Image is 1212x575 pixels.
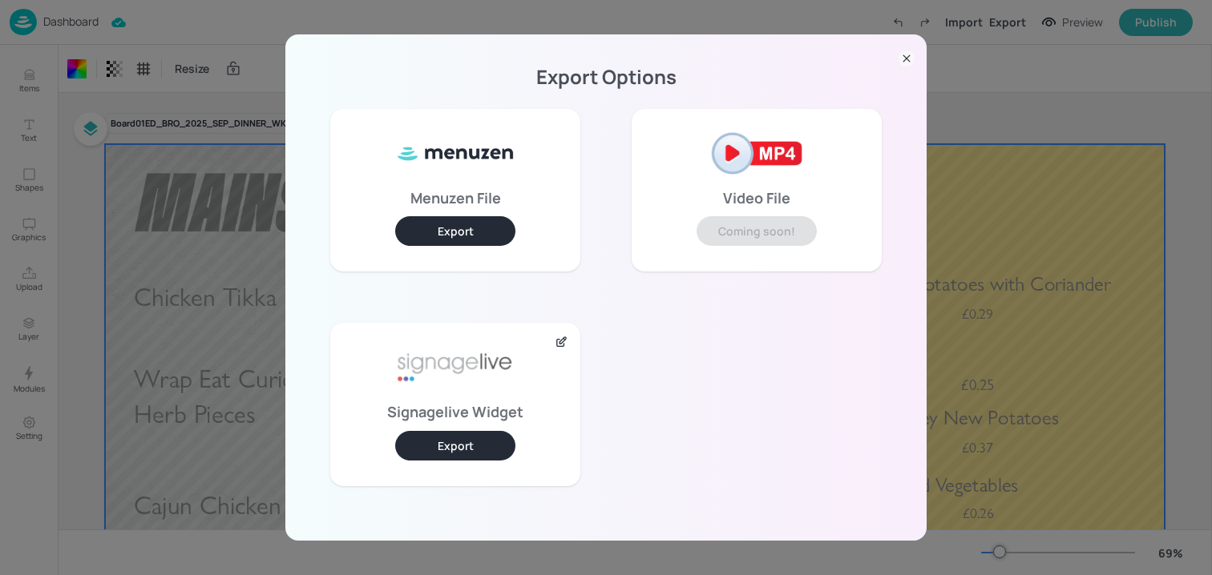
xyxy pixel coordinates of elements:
[723,192,790,203] p: Video File
[410,192,501,203] p: Menuzen File
[395,216,515,246] button: Export
[395,122,515,186] img: ml8WC8f0XxQ8HKVnnVUe7f5Gv1vbApsJzyFa2MjOoB8SUy3kBkfteYo5TIAmtfcjWXsj8oHYkuYqrJRUn+qckOrNdzmSzIzkA...
[387,406,523,417] p: Signagelive Widget
[395,336,515,400] img: signage-live-aafa7296.png
[305,71,907,82] p: Export Options
[395,431,515,460] button: Export
[697,122,817,186] img: mp4-2af2121e.png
